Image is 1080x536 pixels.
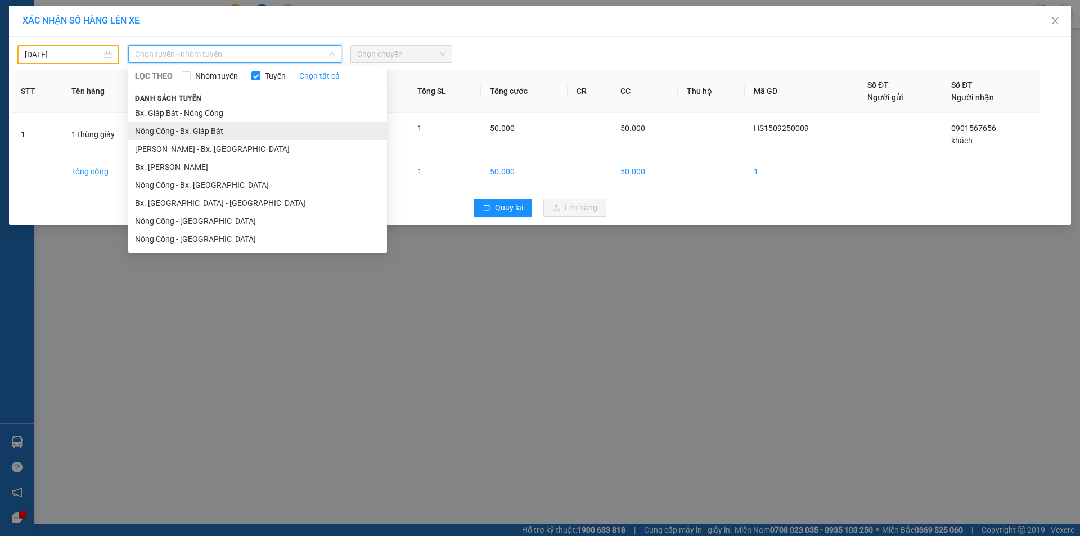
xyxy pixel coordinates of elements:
[135,70,173,82] span: LỌC THEO
[128,212,387,230] li: Nông Cống - [GEOGRAPHIC_DATA]
[678,70,745,113] th: Thu hộ
[408,70,481,113] th: Tổng SL
[745,70,858,113] th: Mã GD
[417,124,422,133] span: 1
[620,124,645,133] span: 50.000
[119,46,186,57] span: HS1509250009
[611,156,678,187] td: 50.000
[128,104,387,122] li: Bx. Giáp Bát - Nông Cống
[328,51,335,57] span: down
[867,93,903,102] span: Người gửi
[12,113,62,156] td: 1
[62,70,157,113] th: Tên hàng
[611,70,678,113] th: CC
[191,70,242,82] span: Nhóm tuyến
[44,62,106,86] strong: PHIẾU BIÊN NHẬN
[1039,6,1071,37] button: Close
[128,93,209,103] span: Danh sách tuyến
[299,70,340,82] a: Chọn tất cả
[754,124,809,133] span: HS1509250009
[6,33,30,72] img: logo
[22,15,139,26] span: XÁC NHẬN SỐ HÀNG LÊN XE
[568,70,611,113] th: CR
[483,204,490,213] span: rollback
[128,194,387,212] li: Bx. [GEOGRAPHIC_DATA] - [GEOGRAPHIC_DATA]
[951,80,973,89] span: Số ĐT
[481,156,568,187] td: 50.000
[543,199,606,217] button: uploadLên hàng
[128,158,387,176] li: Bx. [PERSON_NAME]
[12,70,62,113] th: STT
[867,80,889,89] span: Số ĐT
[357,46,445,62] span: Chọn chuyến
[128,230,387,248] li: Nông Cống - [GEOGRAPHIC_DATA]
[62,113,157,156] td: 1 thùng giấy
[745,156,858,187] td: 1
[62,156,157,187] td: Tổng cộng
[951,124,996,133] span: 0901567656
[260,70,290,82] span: Tuyến
[25,48,102,61] input: 14/09/2025
[951,93,994,102] span: Người nhận
[128,140,387,158] li: [PERSON_NAME] - Bx. [GEOGRAPHIC_DATA]
[128,176,387,194] li: Nông Cống - Bx. [GEOGRAPHIC_DATA]
[56,48,92,60] span: SĐT XE
[951,136,973,145] span: khách
[495,201,523,214] span: Quay lại
[128,122,387,140] li: Nông Cống - Bx. Giáp Bát
[1051,16,1060,25] span: close
[474,199,532,217] button: rollbackQuay lại
[490,124,515,133] span: 50.000
[135,46,335,62] span: Chọn tuyến - nhóm tuyến
[408,156,481,187] td: 1
[37,9,114,46] strong: CHUYỂN PHÁT NHANH ĐÔNG LÝ
[481,70,568,113] th: Tổng cước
